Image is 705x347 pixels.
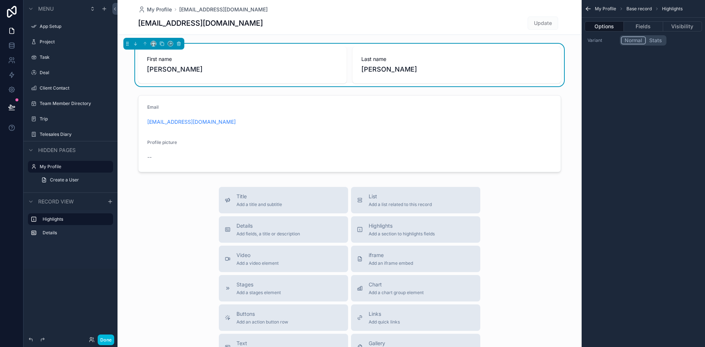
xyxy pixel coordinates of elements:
span: Gallery [369,340,415,347]
span: Stages [236,281,281,288]
span: First name [147,55,338,63]
a: My Profile [138,6,172,13]
button: Visibility [663,21,702,32]
button: TitleAdd a title and subtitle [219,187,348,213]
span: Buttons [236,310,288,318]
span: List [369,193,432,200]
span: Add a chart group element [369,290,424,296]
span: Create a User [50,177,79,183]
span: Record view [38,198,74,205]
button: Stats [646,36,665,44]
span: Video [236,252,279,259]
h1: [EMAIL_ADDRESS][DOMAIN_NAME] [138,18,263,28]
label: Task [40,54,109,60]
label: Details [43,230,107,236]
span: Add an iframe embed [369,260,413,266]
span: Add an action button row [236,319,288,325]
span: Add a list related to this record [369,202,432,207]
span: Hidden pages [38,147,76,154]
span: Menu [38,5,54,12]
button: DetailsAdd fields, a title or description [219,216,348,243]
button: VideoAdd a video element [219,246,348,272]
span: Add fields, a title or description [236,231,300,237]
label: Team Member Directory [40,101,109,106]
span: Add quick links [369,319,400,325]
div: scrollable content [23,210,117,246]
span: iframe [369,252,413,259]
button: Normal [621,36,646,44]
span: Links [369,310,400,318]
button: Fields [624,21,663,32]
label: Highlights [43,216,107,222]
label: Trip [40,116,109,122]
span: Text [236,340,322,347]
label: Variant [587,37,617,43]
label: Telesales Diary [40,131,109,137]
button: ButtonsAdd an action button row [219,304,348,331]
button: iframeAdd an iframe embed [351,246,480,272]
span: Add a title and subtitle [236,202,282,207]
span: Details [236,222,300,229]
button: HighlightsAdd a section to highlights fields [351,216,480,243]
label: Deal [40,70,109,76]
button: Options [585,21,624,32]
button: LinksAdd quick links [351,304,480,331]
button: Done [98,335,114,345]
span: Last name [361,55,552,63]
span: Add a stages element [236,290,281,296]
label: My Profile [40,164,109,170]
button: ChartAdd a chart group element [351,275,480,301]
span: Highlights [662,6,683,12]
span: Chart [369,281,424,288]
span: Highlights [369,222,435,229]
label: Client Contact [40,85,109,91]
span: [PERSON_NAME] [147,64,338,75]
span: Add a section to highlights fields [369,231,435,237]
a: [EMAIL_ADDRESS][DOMAIN_NAME] [179,6,268,13]
span: Base record [626,6,652,12]
span: My Profile [147,6,172,13]
span: [PERSON_NAME] [361,64,552,75]
a: Create a User [37,174,113,186]
span: Title [236,193,282,200]
button: StagesAdd a stages element [219,275,348,301]
span: Add a video element [236,260,279,266]
button: ListAdd a list related to this record [351,187,480,213]
span: My Profile [595,6,616,12]
label: App Setup [40,24,109,29]
label: Project [40,39,109,45]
